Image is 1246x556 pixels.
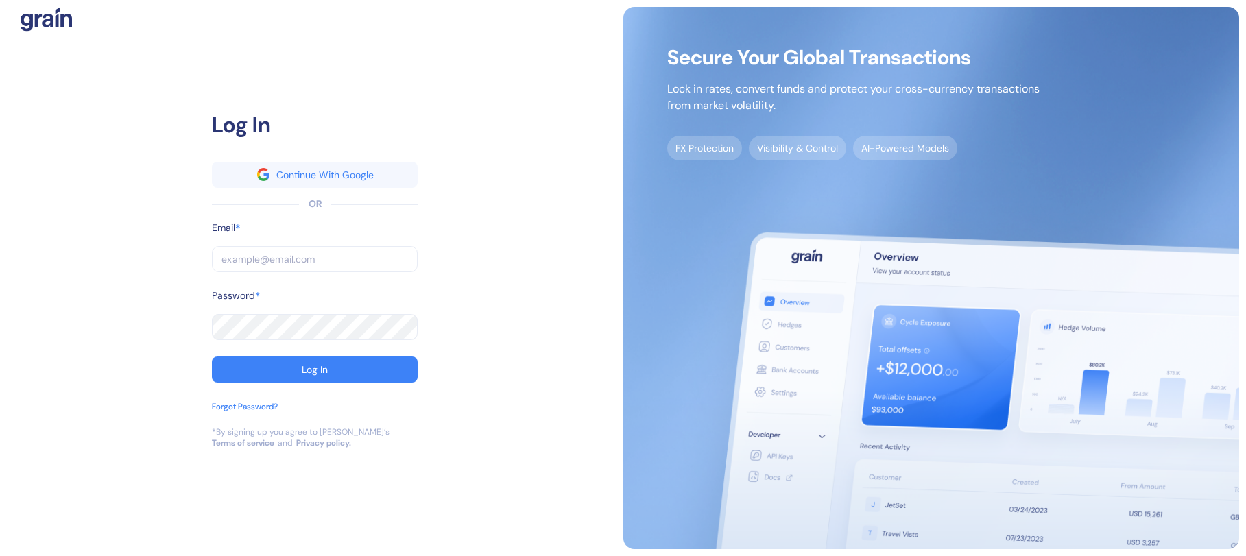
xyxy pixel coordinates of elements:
span: FX Protection [667,136,742,160]
img: signup-main-image [623,7,1240,549]
span: Secure Your Global Transactions [667,51,1040,64]
a: Terms of service [212,437,274,448]
p: Lock in rates, convert funds and protect your cross-currency transactions from market volatility. [667,81,1040,114]
button: Forgot Password? [212,400,278,426]
span: Visibility & Control [749,136,846,160]
div: Log In [302,365,328,374]
img: logo [21,7,72,32]
input: example@email.com [212,246,418,272]
button: googleContinue With Google [212,162,418,188]
img: google [257,168,269,180]
div: Log In [212,108,418,141]
span: AI-Powered Models [853,136,957,160]
button: Log In [212,356,418,383]
label: Email [212,221,235,235]
div: and [278,437,293,448]
div: Forgot Password? [212,400,278,413]
div: Continue With Google [276,170,374,180]
a: Privacy policy. [296,437,351,448]
label: Password [212,289,255,303]
div: *By signing up you agree to [PERSON_NAME]’s [212,426,390,437]
div: OR [309,197,322,211]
